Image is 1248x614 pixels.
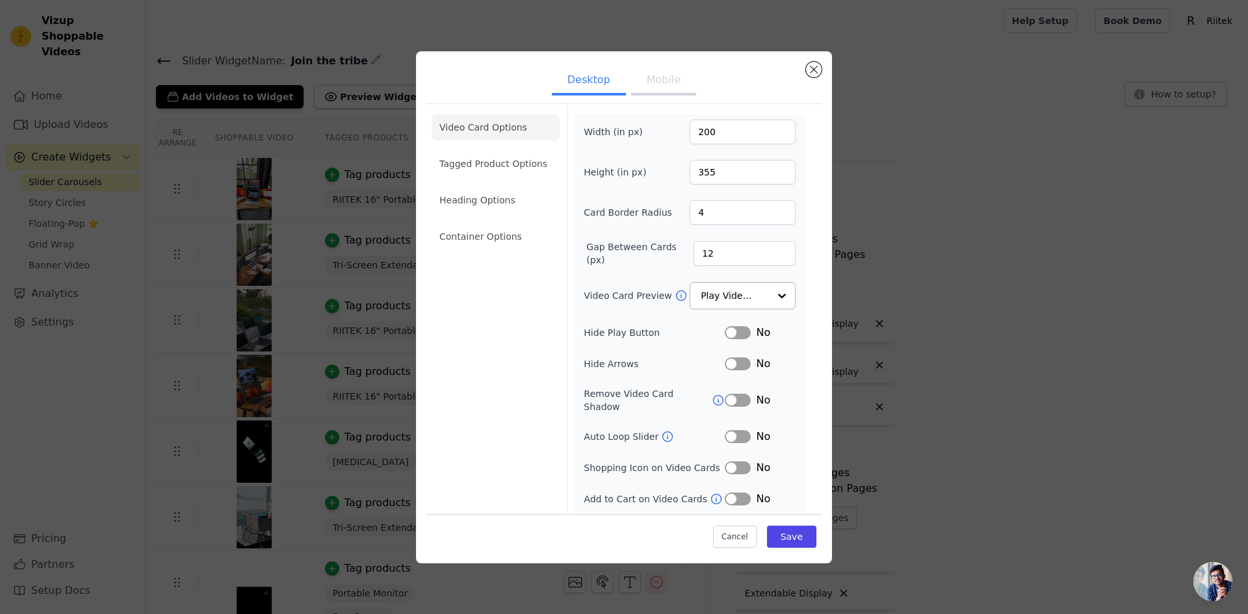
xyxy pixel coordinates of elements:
[586,240,694,266] label: Gap Between Cards (px)
[756,460,770,476] span: No
[713,526,757,548] button: Cancel
[806,62,822,77] button: Close modal
[584,387,712,413] label: Remove Video Card Shadow
[756,392,770,408] span: No
[756,491,770,507] span: No
[1193,562,1232,601] div: Open chat
[756,429,770,444] span: No
[432,187,560,213] li: Heading Options
[584,357,725,370] label: Hide Arrows
[584,125,655,138] label: Width (in px)
[432,151,560,177] li: Tagged Product Options
[584,430,661,443] label: Auto Loop Slider
[584,326,725,339] label: Hide Play Button
[631,67,696,96] button: Mobile
[584,166,655,179] label: Height (in px)
[756,325,770,340] span: No
[552,67,626,96] button: Desktop
[756,356,770,372] span: No
[584,461,725,474] label: Shopping Icon on Video Cards
[432,224,560,249] li: Container Options
[584,492,710,505] label: Add to Cart on Video Cards
[584,206,672,219] label: Card Border Radius
[432,114,560,140] li: Video Card Options
[584,289,674,302] label: Video Card Preview
[767,526,816,548] button: Save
